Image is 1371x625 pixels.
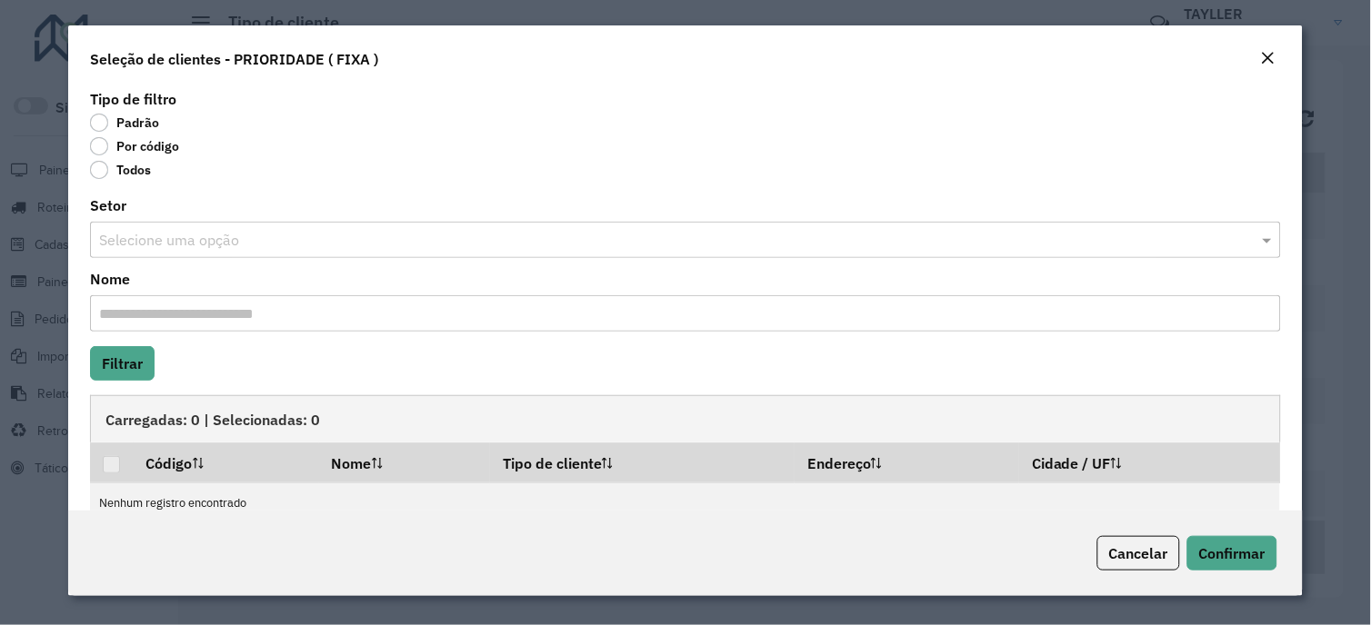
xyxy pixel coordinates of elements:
[90,161,151,179] label: Todos
[1256,47,1281,71] button: Close
[795,443,1019,482] th: Endereço
[90,268,130,290] label: Nome
[490,443,795,482] th: Tipo de cliente
[90,114,159,132] label: Padrão
[90,395,1280,442] div: Carregadas: 0 | Selecionadas: 0
[1097,536,1180,570] button: Cancelar
[90,482,1280,523] td: Nenhum registro encontrado
[319,443,490,482] th: Nome
[1187,536,1277,570] button: Confirmar
[1019,443,1280,482] th: Cidade / UF
[1109,544,1168,562] span: Cancelar
[90,346,155,381] button: Filtrar
[90,88,176,110] label: Tipo de filtro
[90,48,378,70] h4: Seleção de clientes - PRIORIDADE ( FIXA )
[1199,544,1266,562] span: Confirmar
[134,443,319,482] th: Código
[90,194,126,216] label: Setor
[90,137,179,155] label: Por código
[1261,51,1276,65] em: Fechar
